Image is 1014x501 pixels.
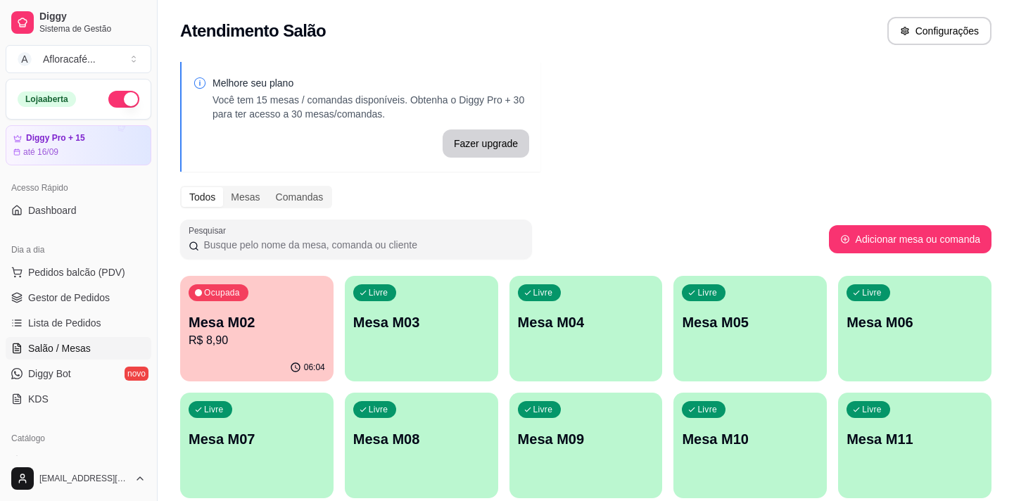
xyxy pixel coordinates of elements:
div: Mesas [223,187,267,207]
span: Lista de Pedidos [28,316,101,330]
span: Diggy [39,11,146,23]
p: Livre [862,404,882,415]
div: Acesso Rápido [6,177,151,199]
p: Mesa M11 [847,429,983,449]
button: LivreMesa M10 [673,393,827,498]
p: Livre [862,287,882,298]
a: Diggy Botnovo [6,362,151,385]
p: Melhore seu plano [213,76,529,90]
p: Livre [697,287,717,298]
button: Alterar Status [108,91,139,108]
button: LivreMesa M05 [673,276,827,381]
p: Mesa M03 [353,312,490,332]
button: Select a team [6,45,151,73]
p: Mesa M04 [518,312,654,332]
button: Fazer upgrade [443,129,529,158]
button: LivreMesa M08 [345,393,498,498]
label: Pesquisar [189,224,231,236]
div: Loja aberta [18,91,76,107]
a: Lista de Pedidos [6,312,151,334]
button: [EMAIL_ADDRESS][DOMAIN_NAME] [6,462,151,495]
a: Produtos [6,450,151,472]
p: R$ 8,90 [189,332,325,349]
div: Todos [182,187,223,207]
p: Mesa M07 [189,429,325,449]
article: Diggy Pro + 15 [26,133,85,144]
article: até 16/09 [23,146,58,158]
button: LivreMesa M04 [509,276,663,381]
button: Configurações [887,17,991,45]
a: KDS [6,388,151,410]
h2: Atendimento Salão [180,20,326,42]
button: LivreMesa M07 [180,393,334,498]
span: [EMAIL_ADDRESS][DOMAIN_NAME] [39,473,129,484]
button: Adicionar mesa ou comanda [829,225,991,253]
p: Mesa M05 [682,312,818,332]
p: Livre [697,404,717,415]
a: Diggy Pro + 15até 16/09 [6,125,151,165]
span: Salão / Mesas [28,341,91,355]
button: LivreMesa M06 [838,276,991,381]
button: Pedidos balcão (PDV) [6,261,151,284]
p: 06:04 [304,362,325,373]
p: Livre [533,404,553,415]
a: Dashboard [6,199,151,222]
p: Você tem 15 mesas / comandas disponíveis. Obtenha o Diggy Pro + 30 para ter acesso a 30 mesas/com... [213,93,529,121]
p: Mesa M10 [682,429,818,449]
button: LivreMesa M09 [509,393,663,498]
p: Mesa M02 [189,312,325,332]
span: Diggy Bot [28,367,71,381]
div: Comandas [268,187,331,207]
span: Gestor de Pedidos [28,291,110,305]
span: KDS [28,392,49,406]
div: Catálogo [6,427,151,450]
p: Mesa M08 [353,429,490,449]
button: LivreMesa M03 [345,276,498,381]
span: A [18,52,32,66]
a: Salão / Mesas [6,337,151,360]
p: Ocupada [204,287,240,298]
p: Livre [204,404,224,415]
a: DiggySistema de Gestão [6,6,151,39]
span: Sistema de Gestão [39,23,146,34]
p: Livre [369,404,388,415]
button: OcupadaMesa M02R$ 8,9006:04 [180,276,334,381]
span: Pedidos balcão (PDV) [28,265,125,279]
a: Gestor de Pedidos [6,286,151,309]
p: Livre [533,287,553,298]
button: LivreMesa M11 [838,393,991,498]
div: Dia a dia [6,239,151,261]
input: Pesquisar [199,238,524,252]
span: Dashboard [28,203,77,217]
p: Mesa M09 [518,429,654,449]
p: Mesa M06 [847,312,983,332]
div: Afloracafé ... [43,52,96,66]
span: Produtos [28,454,68,468]
p: Livre [369,287,388,298]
